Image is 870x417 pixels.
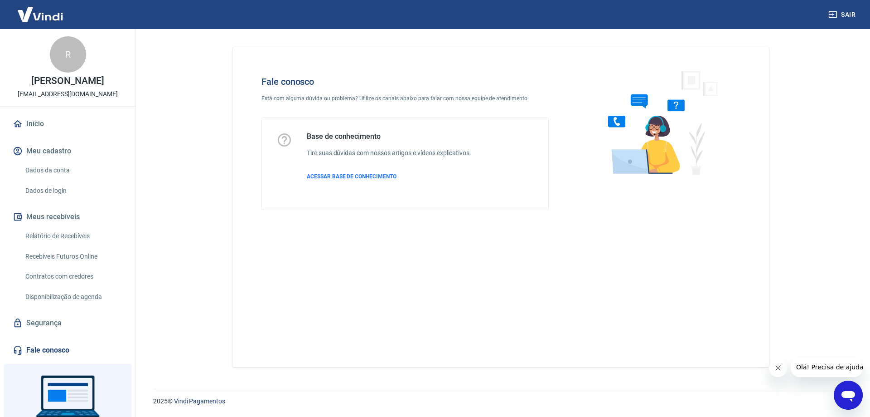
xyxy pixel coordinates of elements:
[769,359,787,377] iframe: Fechar mensagem
[11,313,125,333] a: Segurança
[22,247,125,266] a: Recebíveis Futuros Online
[11,114,125,134] a: Início
[11,340,125,360] a: Fale conosco
[261,76,549,87] h4: Fale conosco
[826,6,859,23] button: Sair
[11,0,70,28] img: Vindi
[22,161,125,180] a: Dados da conta
[18,89,118,99] p: [EMAIL_ADDRESS][DOMAIN_NAME]
[31,76,104,86] p: [PERSON_NAME]
[307,148,471,158] h6: Tire suas dúvidas com nossos artigos e vídeos explicativos.
[307,172,471,181] a: ACESSAR BASE DE CONHECIMENTO
[307,173,396,180] span: ACESSAR BASE DE CONHECIMENTO
[11,207,125,227] button: Meus recebíveis
[11,141,125,161] button: Meu cadastro
[834,381,863,410] iframe: Botão para abrir a janela de mensagens
[307,132,471,141] h5: Base de conhecimento
[791,357,863,377] iframe: Mensagem da empresa
[590,62,728,183] img: Fale conosco
[22,182,125,200] a: Dados de login
[153,397,848,406] p: 2025 ©
[261,94,549,103] p: Está com alguma dúvida ou problema? Utilize os canais abaixo para falar com nossa equipe de atend...
[5,6,76,14] span: Olá! Precisa de ajuda?
[50,36,86,73] div: R
[22,267,125,286] a: Contratos com credores
[174,397,225,405] a: Vindi Pagamentos
[22,288,125,306] a: Disponibilização de agenda
[22,227,125,245] a: Relatório de Recebíveis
